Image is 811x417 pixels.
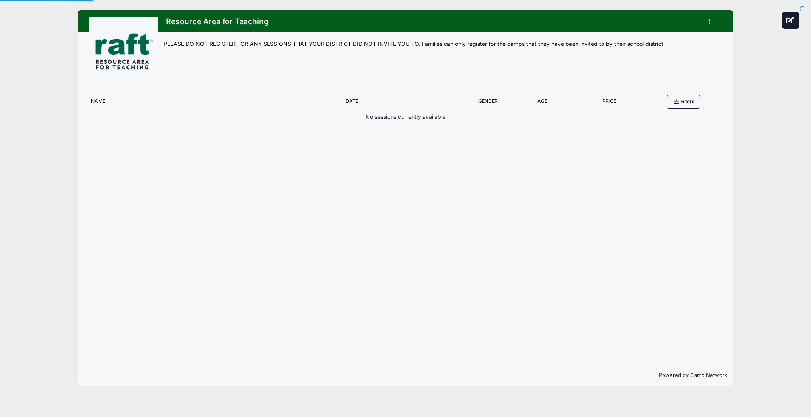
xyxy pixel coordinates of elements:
p: Powered by Camp Network [84,372,727,379]
button: Filters [667,95,700,108]
div: Date [342,98,463,109]
div: Price [571,98,647,109]
div: Age [514,98,571,109]
div: Gender [463,98,514,109]
p: No sessions currently available [366,113,445,121]
div: PLEASE DO NOT REGISTER FOR ANY SESSIONS THAT YOUR DISTRICT DID NOT INVITE YOU TO. Families can on... [164,40,722,48]
h1: Resource Area for Teaching [164,15,271,28]
div: Name [87,98,342,109]
img: logo [94,22,153,81]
